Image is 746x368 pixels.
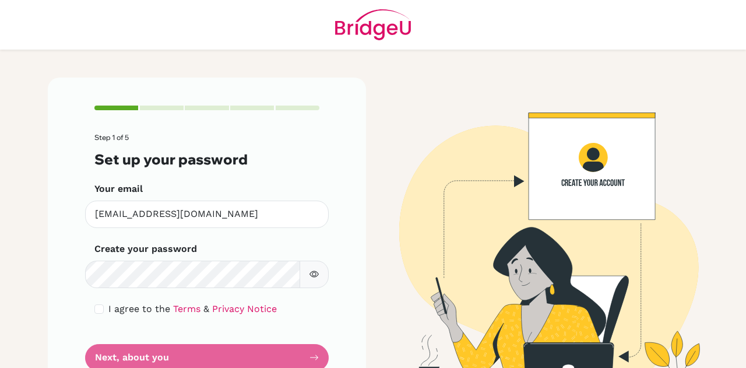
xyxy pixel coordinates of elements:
[94,242,197,256] label: Create your password
[203,303,209,314] span: &
[94,182,143,196] label: Your email
[94,133,129,142] span: Step 1 of 5
[85,201,329,228] input: Insert your email*
[212,303,277,314] a: Privacy Notice
[94,151,319,168] h3: Set up your password
[108,303,170,314] span: I agree to the
[173,303,200,314] a: Terms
